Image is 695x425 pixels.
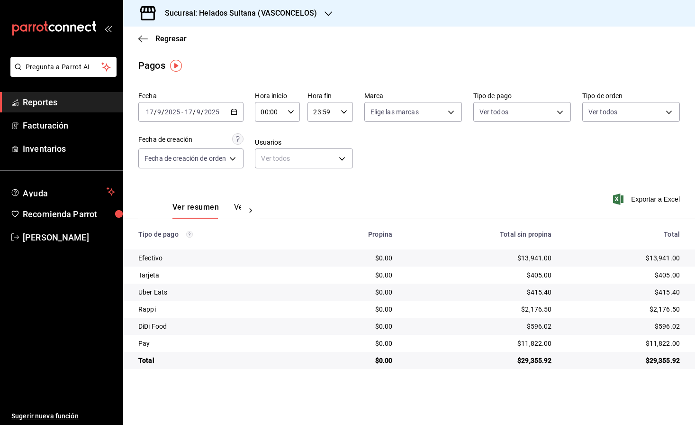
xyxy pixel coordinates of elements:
[567,287,680,297] div: $415.40
[138,253,299,263] div: Efectivo
[204,108,220,116] input: ----
[588,107,617,117] span: Ver todos
[10,57,117,77] button: Pregunta a Parrot AI
[364,92,462,99] label: Marca
[407,253,551,263] div: $13,941.00
[138,305,299,314] div: Rappi
[7,69,117,79] a: Pregunta a Parrot AI
[407,270,551,280] div: $405.00
[314,339,392,348] div: $0.00
[181,108,183,116] span: -
[138,135,192,145] div: Fecha de creación
[567,339,680,348] div: $11,822.00
[201,108,204,116] span: /
[582,92,680,99] label: Tipo de orden
[407,322,551,331] div: $596.02
[255,148,352,168] div: Ver todos
[138,92,244,99] label: Fecha
[407,356,551,365] div: $29,355.92
[11,411,115,421] span: Sugerir nueva función
[154,108,157,116] span: /
[138,287,299,297] div: Uber Eats
[172,203,219,219] button: Ver resumen
[567,231,680,238] div: Total
[23,208,115,221] span: Recomienda Parrot
[23,96,115,109] span: Reportes
[26,62,102,72] span: Pregunta a Parrot AI
[314,270,392,280] div: $0.00
[407,305,551,314] div: $2,176.50
[145,108,154,116] input: --
[172,203,241,219] div: navigation tabs
[144,154,226,163] span: Fecha de creación de orden
[407,287,551,297] div: $415.40
[615,194,680,205] button: Exportar a Excel
[407,231,551,238] div: Total sin propina
[23,186,103,197] span: Ayuda
[473,92,571,99] label: Tipo de pago
[162,108,164,116] span: /
[567,270,680,280] div: $405.00
[138,339,299,348] div: Pay
[314,231,392,238] div: Propina
[314,322,392,331] div: $0.00
[155,34,187,43] span: Regresar
[255,92,300,99] label: Hora inicio
[370,107,419,117] span: Elige las marcas
[307,92,352,99] label: Hora fin
[138,231,299,238] div: Tipo de pago
[170,60,182,72] img: Tooltip marker
[567,356,680,365] div: $29,355.92
[164,108,181,116] input: ----
[138,58,165,73] div: Pagos
[138,322,299,331] div: DiDi Food
[479,107,508,117] span: Ver todos
[184,108,193,116] input: --
[314,253,392,263] div: $0.00
[196,108,201,116] input: --
[567,322,680,331] div: $596.02
[407,339,551,348] div: $11,822.00
[157,8,317,19] h3: Sucursal: Helados Sultana (VASCONCELOS)
[314,287,392,297] div: $0.00
[23,119,115,132] span: Facturación
[567,253,680,263] div: $13,941.00
[157,108,162,116] input: --
[138,356,299,365] div: Total
[186,231,193,238] svg: Los pagos realizados con Pay y otras terminales son montos brutos.
[314,305,392,314] div: $0.00
[193,108,196,116] span: /
[23,142,115,155] span: Inventarios
[314,356,392,365] div: $0.00
[255,139,352,146] label: Usuarios
[104,25,112,32] button: open_drawer_menu
[234,203,270,219] button: Ver pagos
[23,231,115,244] span: [PERSON_NAME]
[138,34,187,43] button: Regresar
[567,305,680,314] div: $2,176.50
[138,270,299,280] div: Tarjeta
